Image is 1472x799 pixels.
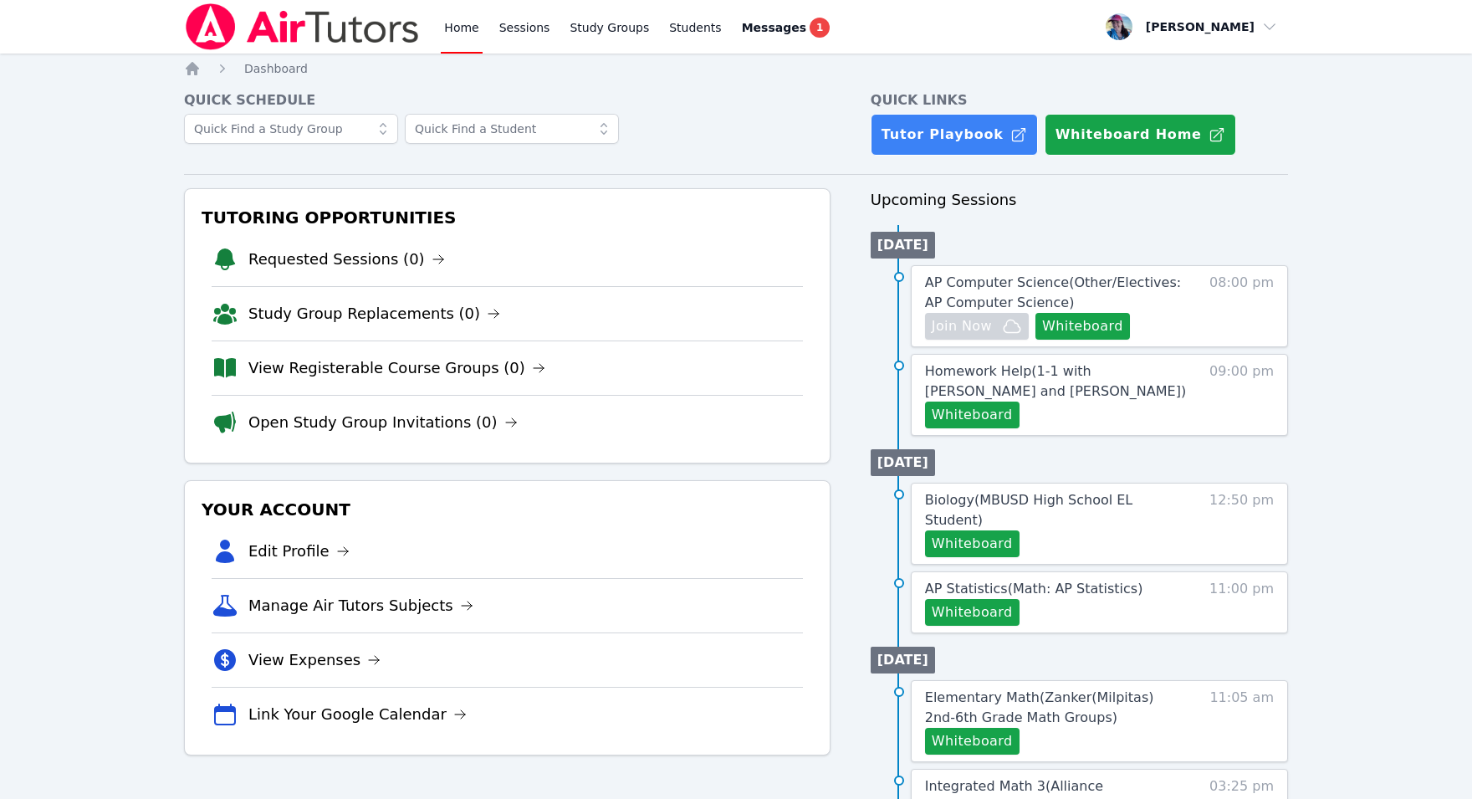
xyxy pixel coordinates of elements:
button: Whiteboard [925,728,1020,755]
a: Dashboard [244,60,308,77]
nav: Breadcrumb [184,60,1288,77]
a: Biology(MBUSD High School EL Student) [925,490,1187,530]
a: Tutor Playbook [871,114,1038,156]
a: Study Group Replacements (0) [248,302,500,325]
span: Join Now [932,316,992,336]
button: Whiteboard [925,402,1020,428]
h3: Your Account [198,494,816,525]
h4: Quick Links [871,90,1288,110]
a: Elementary Math(Zanker(Milpitas) 2nd-6th Grade Math Groups) [925,688,1187,728]
button: Whiteboard [925,530,1020,557]
a: Requested Sessions (0) [248,248,445,271]
a: View Registerable Course Groups (0) [248,356,545,380]
a: Homework Help(1-1 with [PERSON_NAME] and [PERSON_NAME]) [925,361,1187,402]
button: Whiteboard Home [1045,114,1236,156]
li: [DATE] [871,232,935,259]
span: AP Statistics ( Math: AP Statistics ) [925,581,1143,597]
span: Elementary Math ( Zanker(Milpitas) 2nd-6th Grade Math Groups ) [925,689,1154,725]
span: 11:05 am [1209,688,1274,755]
span: 1 [810,18,830,38]
a: AP Statistics(Math: AP Statistics) [925,579,1143,599]
a: Edit Profile [248,540,350,563]
span: AP Computer Science ( Other/Electives: AP Computer Science ) [925,274,1181,310]
span: Homework Help ( 1-1 with [PERSON_NAME] and [PERSON_NAME] ) [925,363,1186,399]
button: Whiteboard [925,599,1020,626]
h3: Upcoming Sessions [871,188,1288,212]
a: Open Study Group Invitations (0) [248,411,518,434]
input: Quick Find a Study Group [184,114,398,144]
span: 09:00 pm [1209,361,1274,428]
button: Join Now [925,313,1029,340]
a: Link Your Google Calendar [248,703,467,726]
span: Dashboard [244,62,308,75]
button: Whiteboard [1035,313,1130,340]
a: AP Computer Science(Other/Electives: AP Computer Science) [925,273,1187,313]
a: View Expenses [248,648,381,672]
li: [DATE] [871,647,935,674]
span: 12:50 pm [1209,490,1274,557]
h3: Tutoring Opportunities [198,202,816,233]
h4: Quick Schedule [184,90,831,110]
span: Messages [742,19,806,36]
img: Air Tutors [184,3,421,50]
li: [DATE] [871,449,935,476]
span: 11:00 pm [1209,579,1274,626]
a: Manage Air Tutors Subjects [248,594,473,617]
span: Biology ( MBUSD High School EL Student ) [925,492,1132,528]
span: 08:00 pm [1209,273,1274,340]
input: Quick Find a Student [405,114,619,144]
